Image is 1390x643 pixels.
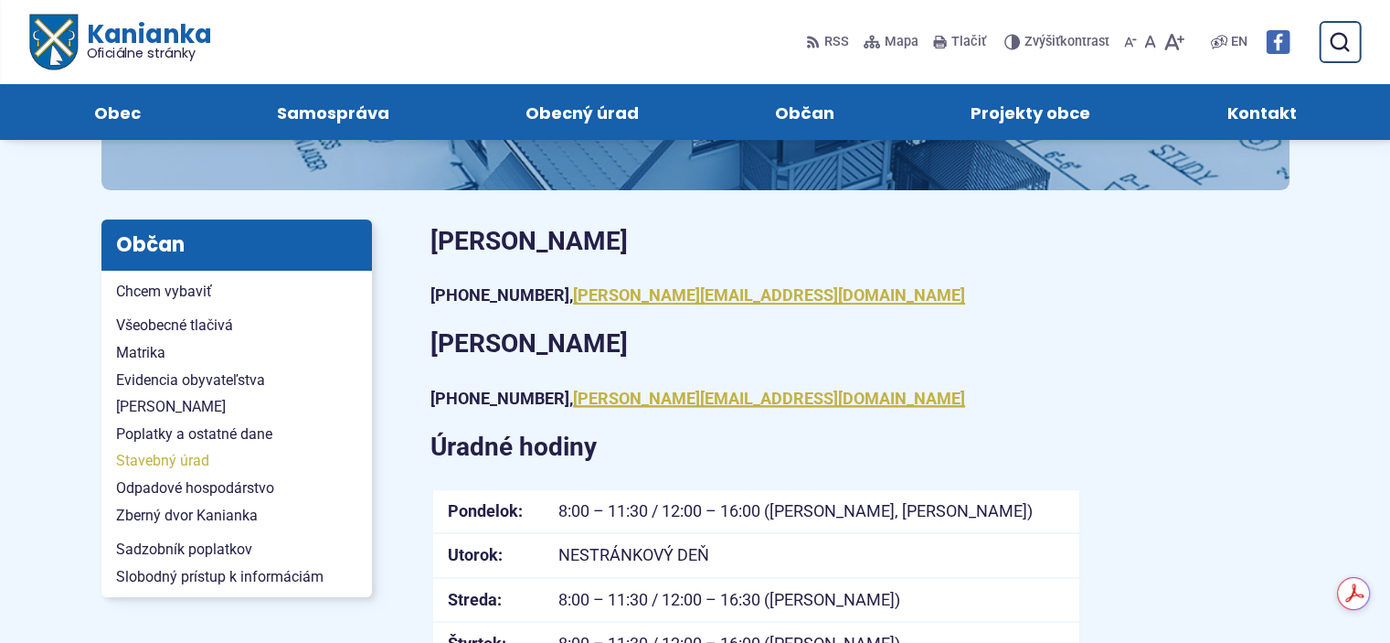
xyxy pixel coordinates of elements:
[1024,35,1109,50] span: kontrast
[1141,23,1160,61] button: Nastaviť pôvodnú veľkosť písma
[824,31,849,53] span: RSS
[806,23,853,61] a: RSS
[101,339,372,367] a: Matrika
[430,285,965,305] strong: [PHONE_NUMBER],
[475,84,688,140] a: Obecný úrad
[101,312,372,339] a: Všeobecné tlačivá
[1226,84,1296,140] span: Kontakt
[101,475,372,502] a: Odpadové hospodárstvo
[277,84,389,140] span: Samospráva
[86,47,211,59] span: Oficiálne stránky
[101,278,372,305] a: Chcem vybaviť
[1266,30,1289,54] img: Prejsť na Facebook stránku
[101,563,372,591] a: Slobodný prístup k informáciám
[573,389,965,408] a: [PERSON_NAME][EMAIL_ADDRESS][DOMAIN_NAME]
[525,84,639,140] span: Obecný úrad
[101,536,372,563] a: Sadzobník poplatkov
[101,393,372,421] a: [PERSON_NAME]
[29,15,77,70] img: Prejsť na domovskú stránku
[116,421,357,448] span: Poplatky a ostatné dane
[101,367,372,394] a: Evidencia obyvateľstva
[929,23,990,61] button: Tlačiť
[951,35,986,50] span: Tlačiť
[1160,23,1188,61] button: Zväčšiť veľkosť písma
[1177,84,1346,140] a: Kontakt
[101,447,372,475] a: Stavebný úrad
[116,536,357,563] span: Sadzobník poplatkov
[116,447,357,475] span: Stavebný úrad
[860,23,922,61] a: Mapa
[101,421,372,448] a: Poplatky a ostatné dane
[544,533,1079,578] td: NESTRÁNKOVÝ DEŇ
[921,84,1141,140] a: Projekty obce
[116,312,357,339] span: Všeobecné tlačivá
[1227,31,1251,53] a: EN
[885,31,918,53] span: Mapa
[430,389,965,408] strong: [PHONE_NUMBER],
[77,22,210,60] span: Kanianka
[116,339,357,367] span: Matrika
[726,84,885,140] a: Občan
[101,220,372,271] h3: Občan
[116,502,357,530] span: Zberný dvor Kanianka
[775,84,834,140] span: Občan
[116,393,357,421] span: [PERSON_NAME]
[448,590,502,609] strong: Streda:
[116,563,357,591] span: Slobodný prístup k informáciám
[1231,31,1247,53] span: EN
[573,285,965,305] a: [PERSON_NAME][EMAIL_ADDRESS][DOMAIN_NAME]
[227,84,439,140] a: Samospráva
[544,578,1079,623] td: 8:00 – 11:30 / 12:00 – 16:30 ([PERSON_NAME])
[448,545,503,564] strong: Utorok:
[448,501,523,520] strong: Pondelok:
[544,489,1079,534] td: 8:00 – 11:30 / 12:00 – 16:00 ([PERSON_NAME], [PERSON_NAME])
[1004,23,1113,61] button: Zvýšiťkontrast
[1120,23,1141,61] button: Zmenšiť veľkosť písma
[29,15,211,70] a: Logo Kanianka, prejsť na domovskú stránku.
[94,84,141,140] span: Obec
[116,278,357,305] span: Chcem vybaviť
[116,367,357,394] span: Evidencia obyvateľstva
[116,475,357,502] span: Odpadové hospodárstvo
[430,226,628,256] strong: [PERSON_NAME]
[971,84,1090,140] span: Projekty obce
[1024,34,1060,49] span: Zvýšiť
[44,84,190,140] a: Obec
[430,432,597,462] strong: Úradné hodiny
[430,328,628,359] strong: [PERSON_NAME]
[101,502,372,530] a: Zberný dvor Kanianka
